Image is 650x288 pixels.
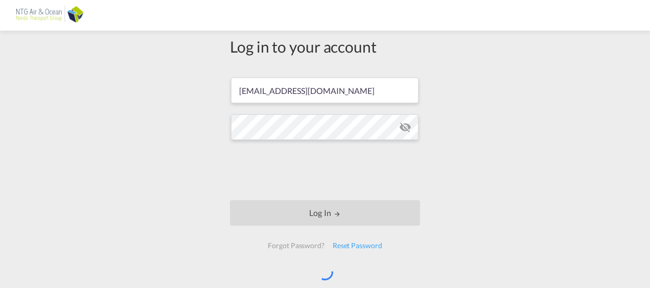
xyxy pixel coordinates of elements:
[230,36,420,57] div: Log in to your account
[15,4,84,27] img: af31b1c0b01f11ecbc353f8e72265e29.png
[399,121,411,133] md-icon: icon-eye-off
[264,236,328,255] div: Forgot Password?
[231,78,419,103] input: Enter email/phone number
[230,200,420,226] button: LOGIN
[329,236,386,255] div: Reset Password
[247,150,403,190] iframe: reCAPTCHA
